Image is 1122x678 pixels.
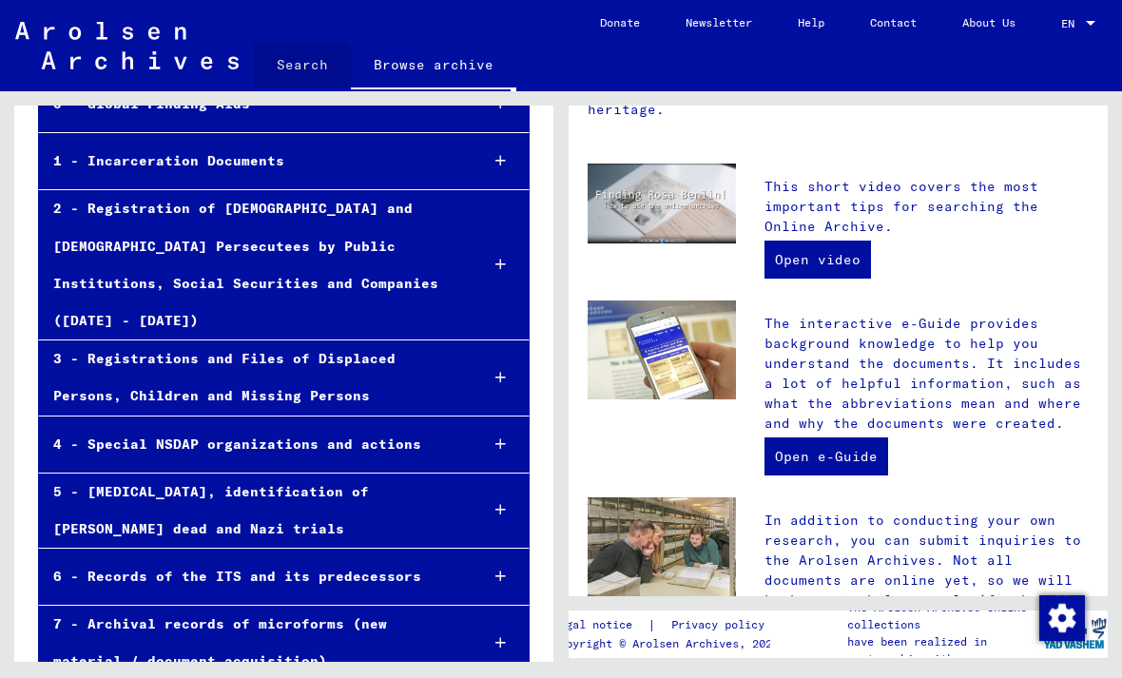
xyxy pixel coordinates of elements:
[39,143,463,180] div: 1 - Incarceration Documents
[552,615,787,635] div: |
[552,615,648,635] a: Legal notice
[847,599,1040,633] p: The Arolsen Archives online collections
[39,426,463,463] div: 4 - Special NSDAP organizations and actions
[1061,17,1082,30] span: EN
[847,633,1040,668] p: have been realized in partnership with
[588,164,736,244] img: video.jpg
[15,22,239,69] img: Arolsen_neg.svg
[39,190,463,339] div: 2 - Registration of [DEMOGRAPHIC_DATA] and [DEMOGRAPHIC_DATA] Persecutees by Public Institutions,...
[588,497,736,596] img: inquiries.jpg
[588,300,736,399] img: eguide.jpg
[254,42,351,87] a: Search
[351,42,516,91] a: Browse archive
[764,177,1089,237] p: This short video covers the most important tips for searching the Online Archive.
[39,558,463,595] div: 6 - Records of the ITS and its predecessors
[764,314,1089,434] p: The interactive e-Guide provides background knowledge to help you understand the documents. It in...
[39,340,463,415] div: 3 - Registrations and Files of Displaced Persons, Children and Missing Persons
[656,615,787,635] a: Privacy policy
[1039,595,1085,641] img: Change consent
[39,474,463,548] div: 5 - [MEDICAL_DATA], identification of [PERSON_NAME] dead and Nazi trials
[764,437,888,475] a: Open e-Guide
[764,511,1089,650] p: In addition to conducting your own research, you can submit inquiries to the Arolsen Archives. No...
[764,241,871,279] a: Open video
[552,635,787,652] p: Copyright © Arolsen Archives, 2021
